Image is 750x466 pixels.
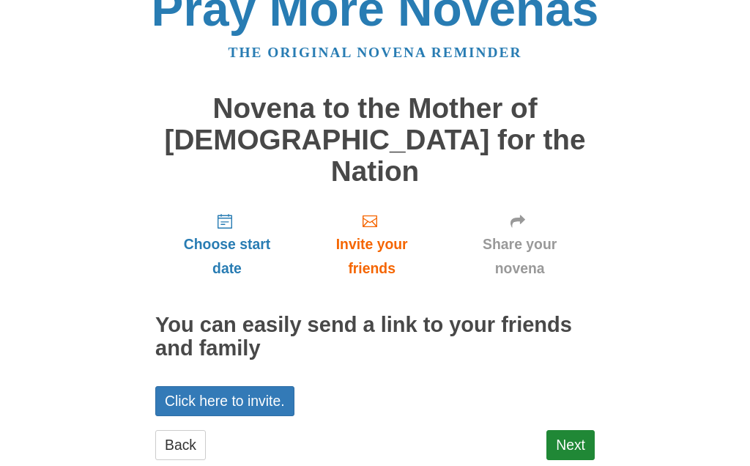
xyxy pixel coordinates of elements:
a: The original novena reminder [229,45,522,60]
a: Click here to invite. [155,386,294,416]
span: Choose start date [170,232,284,281]
a: Next [546,430,595,460]
h2: You can easily send a link to your friends and family [155,314,595,360]
span: Invite your friends [313,232,430,281]
a: Share your novena [445,201,595,289]
a: Invite your friends [299,201,445,289]
a: Back [155,430,206,460]
h1: Novena to the Mother of [DEMOGRAPHIC_DATA] for the Nation [155,93,595,187]
a: Choose start date [155,201,299,289]
span: Share your novena [459,232,580,281]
